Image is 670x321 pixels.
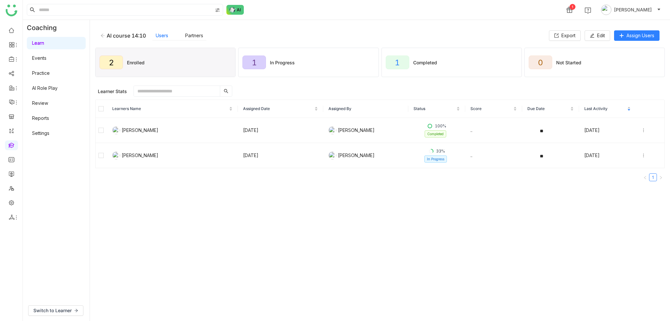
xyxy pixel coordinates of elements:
[107,32,146,39] div: AI course 14:10
[413,60,437,65] div: Completed
[649,174,657,181] a: 1
[470,106,512,112] span: Score
[328,152,336,159] img: 684a9ad2de261c4b36a3cd74
[243,106,313,112] span: Assigned Date
[215,8,220,13] img: search-type.svg
[98,88,127,94] div: Learner Stats
[270,60,295,65] div: In Progress
[226,5,244,15] img: ask-buddy-normal.svg
[112,152,120,159] img: 684a9ad2de261c4b36a3cd74
[32,70,50,76] a: Practice
[23,20,66,36] div: Coaching
[424,155,447,163] nz-tag: In Progress
[28,305,83,316] button: Switch to Learner
[414,106,455,112] span: Status
[585,30,610,41] button: Edit
[32,115,49,121] a: Reports
[32,55,46,61] a: Events
[657,173,665,181] button: Next Page
[238,118,323,143] td: [DATE]
[386,56,409,69] div: 1
[570,4,575,10] div: 1
[32,85,58,91] a: AI Role Play
[527,106,569,112] span: Due Date
[600,5,662,15] button: [PERSON_NAME]
[561,32,575,39] span: Export
[32,100,48,106] a: Review
[127,60,145,65] div: Enrolled
[584,106,626,112] span: Last Activity
[585,7,591,14] img: help.svg
[435,123,446,129] span: 100%
[626,32,654,39] span: Assign Users
[579,143,636,168] td: [DATE]
[614,6,652,13] span: [PERSON_NAME]
[112,126,233,134] div: [PERSON_NAME]
[579,118,636,143] td: [DATE]
[614,30,660,41] button: Assign Users
[112,126,120,134] img: 684a9aedde261c4b36a3ced9
[529,56,552,69] div: 0
[112,152,233,159] div: [PERSON_NAME]
[323,100,409,118] th: Assigned By
[465,143,522,168] td: ..
[33,307,72,314] span: Switch to Learner
[328,152,403,159] div: [PERSON_NAME]
[549,30,581,41] button: Export
[99,56,123,69] div: 2
[641,173,649,181] button: Previous Page
[328,126,403,134] div: [PERSON_NAME]
[238,143,323,168] td: [DATE]
[425,130,446,137] nz-tag: Completed
[185,33,203,38] a: Partners
[112,106,228,112] span: Learners Name
[6,5,17,16] img: logo
[32,130,49,136] a: Settings
[32,40,44,46] a: Learn
[556,60,581,65] div: Not Started
[156,33,168,38] a: Users
[242,56,266,69] div: 1
[465,118,522,143] td: ..
[601,5,611,15] img: avatar
[436,148,445,154] span: 33%
[597,32,605,39] span: Edit
[328,126,336,134] img: 684a9aedde261c4b36a3ced9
